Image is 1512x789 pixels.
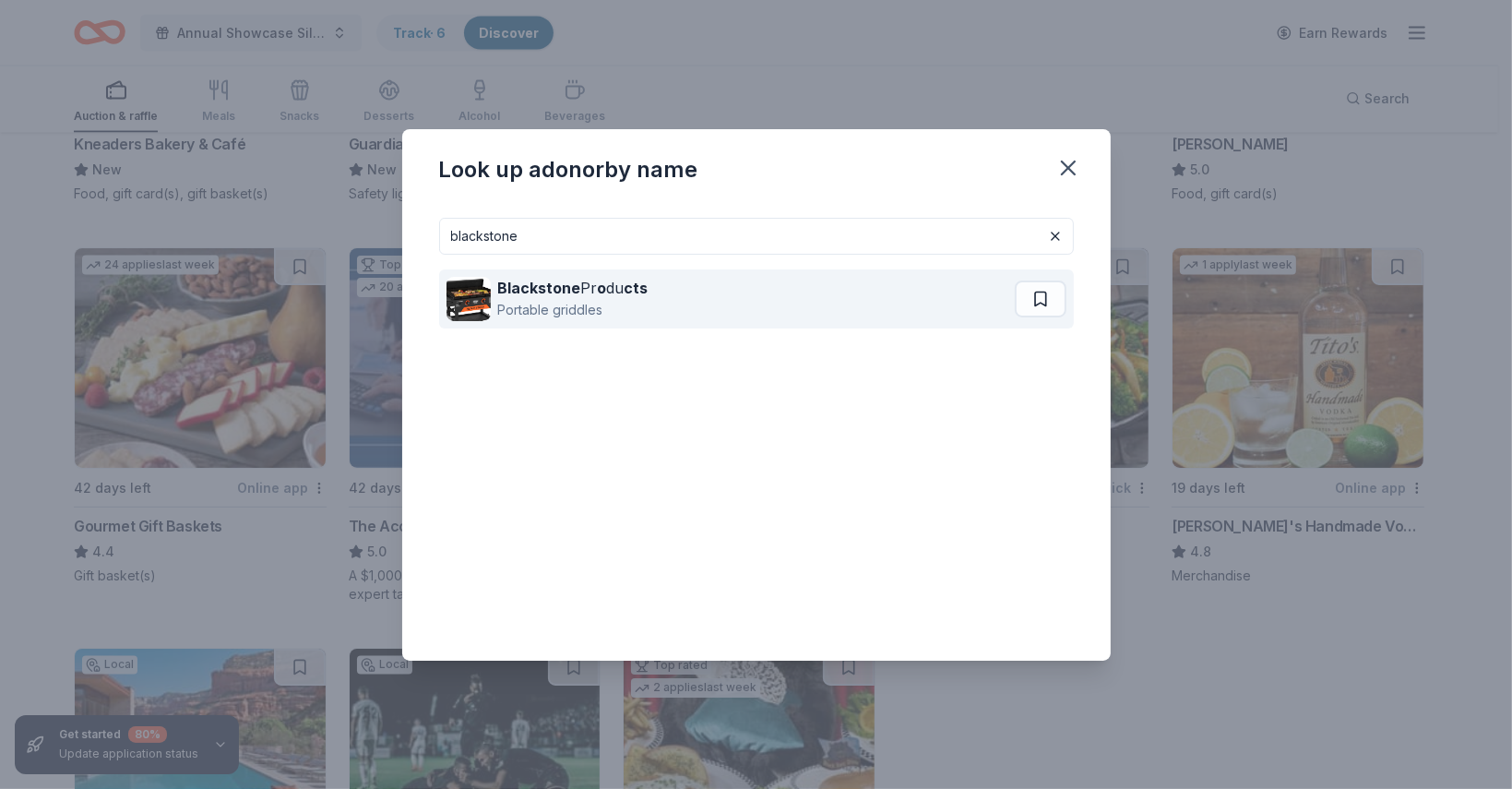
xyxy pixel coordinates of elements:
[498,279,581,297] strong: Blackstone
[498,277,649,299] div: Pr du
[439,218,1074,255] input: Search
[446,277,491,321] img: Image for Blackstone Products
[625,279,649,297] strong: cts
[498,299,649,321] div: Portable griddles
[439,155,698,185] div: Look up a donor by name
[598,279,607,297] strong: o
